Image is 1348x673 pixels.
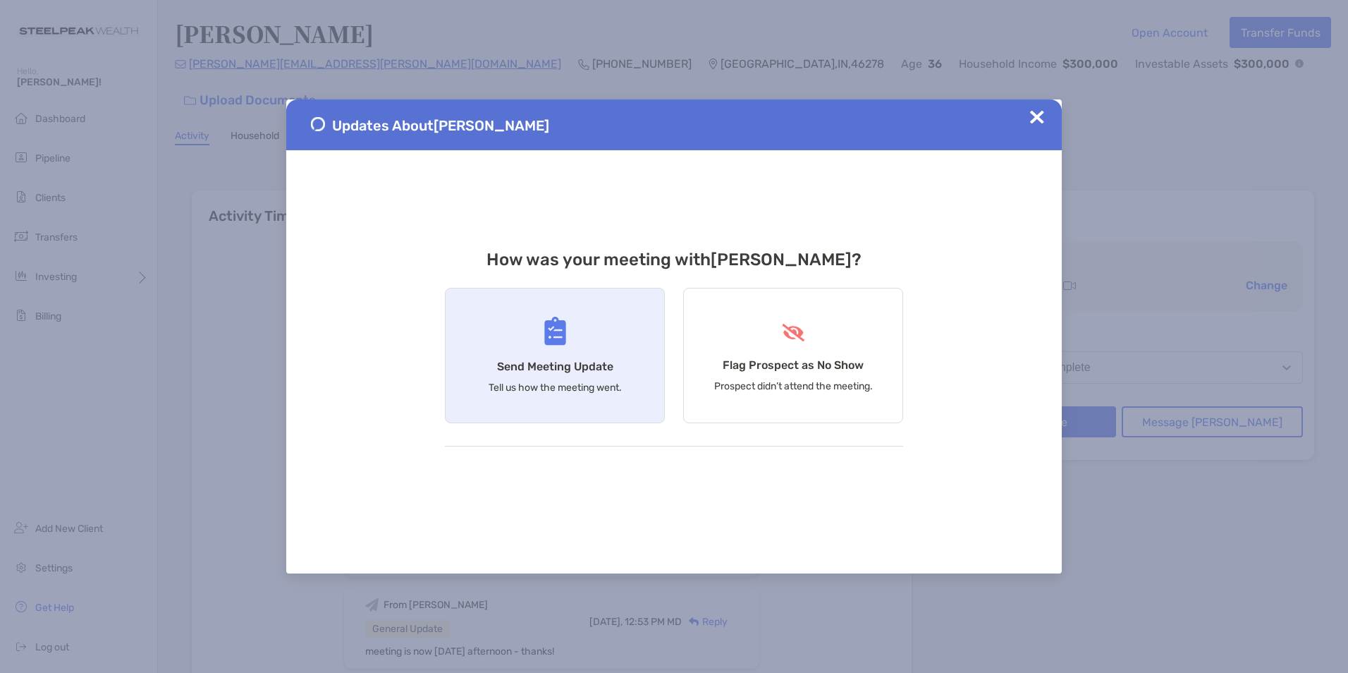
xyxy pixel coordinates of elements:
img: Close Updates Zoe [1030,110,1044,124]
img: Send Meeting Update [544,317,566,346]
img: Flag Prospect as No Show [780,324,807,341]
h4: Flag Prospect as No Show [723,358,864,372]
p: Tell us how the meeting went. [489,382,622,394]
h4: Send Meeting Update [497,360,613,373]
img: Send Meeting Update 1 [311,117,325,131]
span: Updates About [PERSON_NAME] [332,117,549,134]
p: Prospect didn’t attend the meeting. [714,380,873,392]
h3: How was your meeting with [PERSON_NAME] ? [445,250,903,269]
